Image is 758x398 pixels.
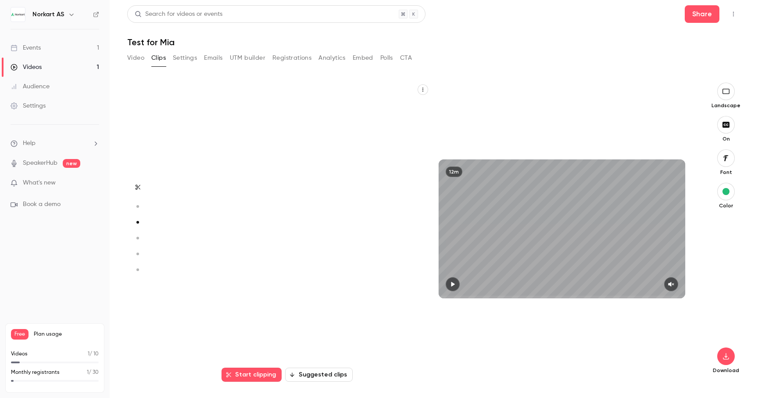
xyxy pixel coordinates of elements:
[685,5,719,23] button: Share
[135,10,222,19] div: Search for videos or events
[712,102,740,109] p: Landscape
[318,51,346,65] button: Analytics
[88,351,89,357] span: 1
[11,350,28,358] p: Videos
[230,51,265,65] button: UTM builder
[204,51,222,65] button: Emails
[11,63,42,72] div: Videos
[127,51,144,65] button: Video
[63,159,80,168] span: new
[726,7,740,21] button: Top Bar Actions
[87,369,99,376] p: / 30
[353,51,373,65] button: Embed
[11,82,50,91] div: Audience
[151,51,166,65] button: Clips
[23,178,56,188] span: What's new
[446,166,462,177] div: 12m
[222,368,282,382] button: Start clipping
[88,350,99,358] p: / 10
[11,369,60,376] p: Monthly registrants
[23,200,61,209] span: Book a demo
[127,37,740,47] h1: Test for Mia
[32,10,64,19] h6: Norkart AS
[11,101,46,110] div: Settings
[11,43,41,52] div: Events
[712,202,740,209] p: Color
[11,139,99,148] li: help-dropdown-opener
[712,367,740,374] p: Download
[11,329,29,340] span: Free
[712,135,740,142] p: On
[23,159,57,168] a: SpeakerHub
[34,331,99,338] span: Plan usage
[285,368,353,382] button: Suggested clips
[87,370,89,375] span: 1
[380,51,393,65] button: Polls
[11,7,25,22] img: Norkart AS
[712,169,740,176] p: Font
[173,51,197,65] button: Settings
[272,51,311,65] button: Registrations
[23,139,36,148] span: Help
[400,51,412,65] button: CTA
